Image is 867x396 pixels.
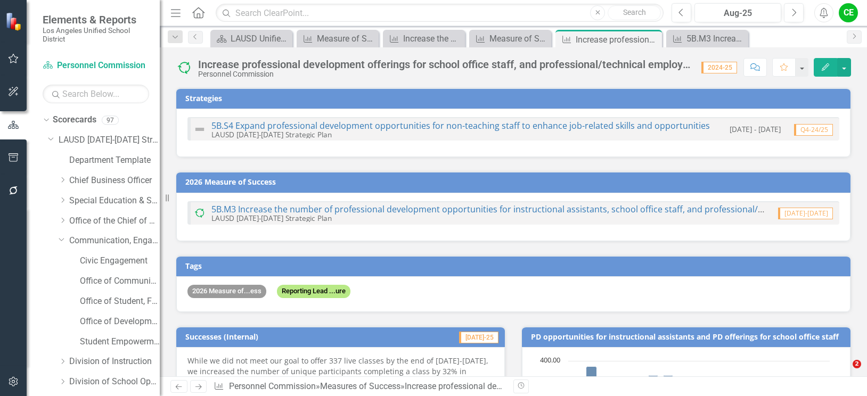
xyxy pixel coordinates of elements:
a: Office of Development and Civic Engagement [80,316,160,328]
a: Department Template [69,154,160,167]
a: Personnel Commission [229,381,316,391]
span: 2 [853,360,861,368]
a: Communication, Engagement & Collaboration [69,235,160,247]
small: LAUSD [DATE]-[DATE] Strategic Plan [211,129,332,139]
a: Division of School Operations [69,376,160,388]
h3: 2026 Measure of Success [185,178,845,186]
div: 97 [102,115,119,125]
img: In Progress [176,59,193,76]
a: Student Empowerment Unit [80,336,160,348]
input: Search Below... [43,85,149,103]
a: Increase the percentage of families responding favorably on the School Experience Survey around o... [386,32,462,45]
input: Search ClearPoint... [216,4,664,22]
div: » » [214,381,505,393]
button: CE [839,3,858,22]
a: Civic Engagement [80,255,160,267]
div: Increase the percentage of families responding favorably on the School Experience Survey around o... [403,32,462,45]
div: 5B.M3 Increase the number of professional development opportunities for instructional assistants,... [686,32,746,45]
a: LAUSD Unified - Ready for the World [213,32,290,45]
div: Personnel Commission [198,70,691,78]
a: Special Education & Specialized Programs [69,195,160,207]
span: Q4-24/25 [794,124,833,136]
div: LAUSD Unified - Ready for the World [231,32,290,45]
a: Chief Business Officer [69,175,160,187]
a: Measures of Success [320,381,400,391]
div: Increase professional development offerings for school office staff, and professional/technical e... [576,33,659,46]
a: Personnel Commission [43,60,149,72]
a: 5B.M3 Increase the number of professional development opportunities for instructional assistants,... [211,203,840,215]
h3: Successes (Internal) [185,333,387,341]
div: Aug-25 [698,7,778,20]
a: 5B.S4 Expand professional development opportunities for non-teaching staff to enhance job-related... [211,120,710,131]
span: Elements & Reports [43,13,149,26]
small: [DATE] - [DATE] [730,124,781,134]
a: Office of Student, Family and Community Engagement (SFACE) [80,295,160,308]
text: 400.00 [540,355,560,365]
button: Search [608,5,661,20]
img: In Progress [193,207,206,219]
a: 5B.M3 Increase the number of professional development opportunities for instructional assistants,... [669,32,746,45]
a: Measure of Success - Scorecard Report [472,32,549,45]
img: ClearPoint Strategy [5,12,24,31]
img: Not Defined [193,123,206,136]
a: Scorecards [53,114,96,126]
span: 2026 Measure of...ess [187,285,266,298]
h3: PD opportunities for instructional assistants and PD offerings for school office staff [531,333,845,341]
span: 2024-25 [701,62,737,73]
a: Office of the Chief of Staff [69,215,160,227]
div: Measure of Success - Scorecard Report [317,32,376,45]
small: Los Angeles Unified School District [43,26,149,44]
a: Office of Communications and Media Relations [80,275,160,287]
iframe: Intercom live chat [831,360,856,385]
span: [DATE]-25 [459,332,498,343]
h3: Strategies [185,94,845,102]
a: LAUSD [DATE]-[DATE] Strategic Plan [59,134,160,146]
div: Measure of Success - Scorecard Report [489,32,549,45]
span: [DATE]-[DATE] [778,208,833,219]
button: Aug-25 [694,3,781,22]
h3: Tags [185,262,845,270]
span: Search [623,8,646,16]
span: Reporting Lead ...ure [277,285,350,298]
a: Measure of Success - Scorecard Report [299,32,376,45]
div: Increase professional development offerings for school office staff, and professional/technical e... [198,59,691,70]
small: LAUSD [DATE]-[DATE] Strategic Plan [211,213,332,223]
a: Division of Instruction [69,356,160,368]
